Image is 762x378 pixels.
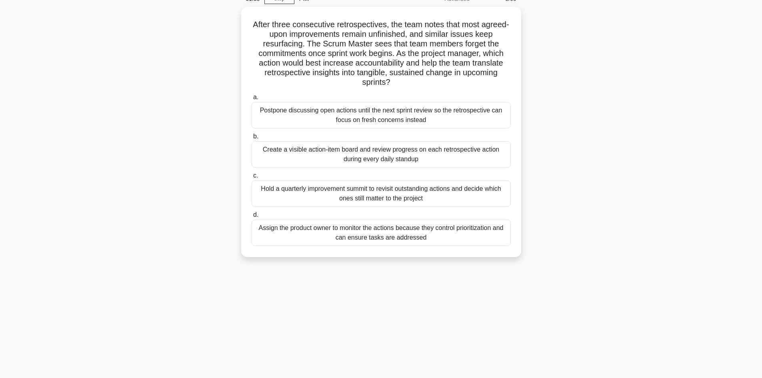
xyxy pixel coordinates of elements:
div: Postpone discussing open actions until the next sprint review so the retrospective can focus on f... [252,102,511,128]
span: a. [253,94,258,100]
div: Assign the product owner to monitor the actions because they control prioritization and can ensur... [252,220,511,246]
div: Create a visible action-item board and review progress on each retrospective action during every ... [252,141,511,168]
h5: After three consecutive retrospectives, the team notes that most agreed-upon improvements remain ... [251,20,512,88]
span: b. [253,133,258,140]
span: d. [253,211,258,218]
span: c. [253,172,258,179]
div: Hold a quarterly improvement summit to revisit outstanding actions and decide which ones still ma... [252,180,511,207]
